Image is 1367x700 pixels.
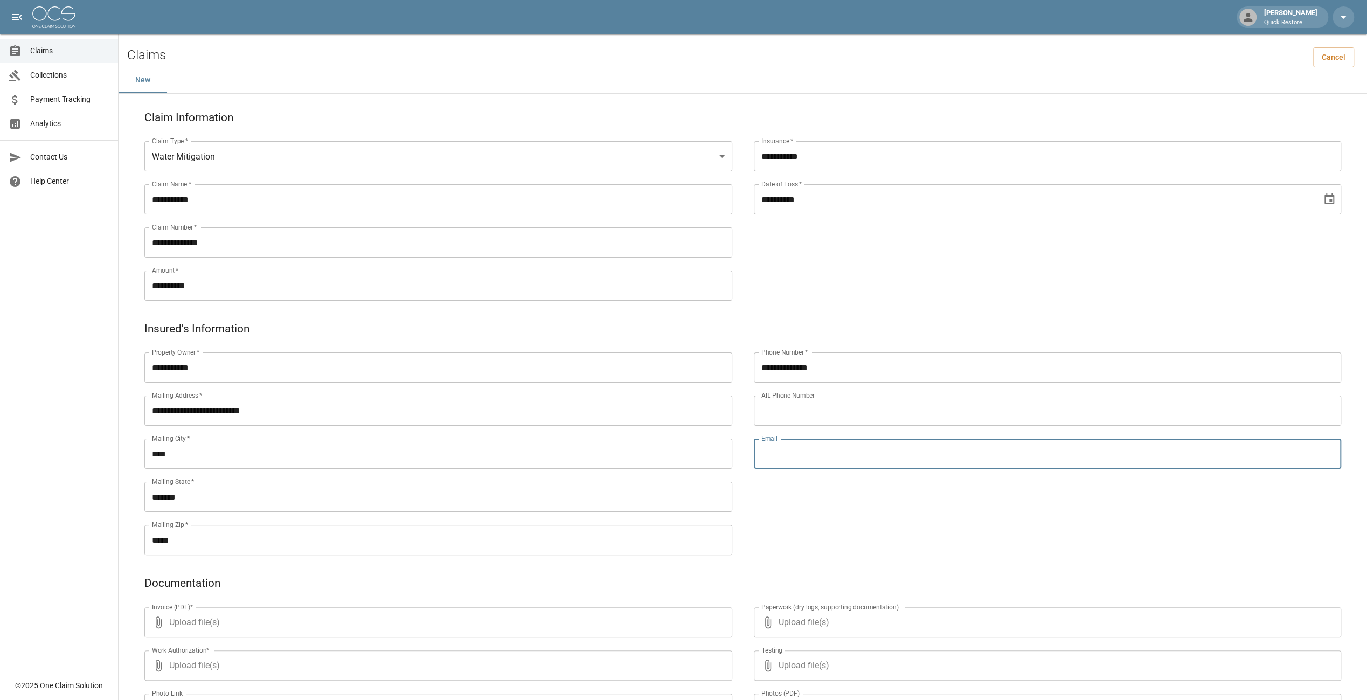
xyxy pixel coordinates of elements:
[15,680,103,691] div: © 2025 One Claim Solution
[119,67,167,93] button: New
[30,70,109,81] span: Collections
[761,434,778,443] label: Email
[761,391,815,400] label: Alt. Phone Number
[152,391,202,400] label: Mailing Address
[152,179,191,189] label: Claim Name
[32,6,75,28] img: ocs-logo-white-transparent.png
[152,223,197,232] label: Claim Number
[30,45,109,57] span: Claims
[169,607,703,637] span: Upload file(s)
[152,434,190,443] label: Mailing City
[152,348,200,357] label: Property Owner
[761,348,808,357] label: Phone Number
[761,602,899,612] label: Paperwork (dry logs, supporting documentation)
[779,650,1313,681] span: Upload file(s)
[30,118,109,129] span: Analytics
[119,67,1367,93] div: dynamic tabs
[152,689,183,698] label: Photo Link
[761,179,802,189] label: Date of Loss
[1313,47,1354,67] a: Cancel
[30,176,109,187] span: Help Center
[30,94,109,105] span: Payment Tracking
[779,607,1313,637] span: Upload file(s)
[152,477,194,486] label: Mailing State
[761,136,793,145] label: Insurance
[152,520,189,529] label: Mailing Zip
[6,6,28,28] button: open drawer
[152,602,193,612] label: Invoice (PDF)*
[144,141,732,171] div: Water Mitigation
[761,689,800,698] label: Photos (PDF)
[152,646,210,655] label: Work Authorization*
[169,650,703,681] span: Upload file(s)
[761,646,782,655] label: Testing
[1319,189,1340,210] button: Choose date, selected date is Jul 31, 2025
[30,151,109,163] span: Contact Us
[1260,8,1322,27] div: [PERSON_NAME]
[152,266,179,275] label: Amount
[1264,18,1317,27] p: Quick Restore
[152,136,188,145] label: Claim Type
[127,47,166,63] h2: Claims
